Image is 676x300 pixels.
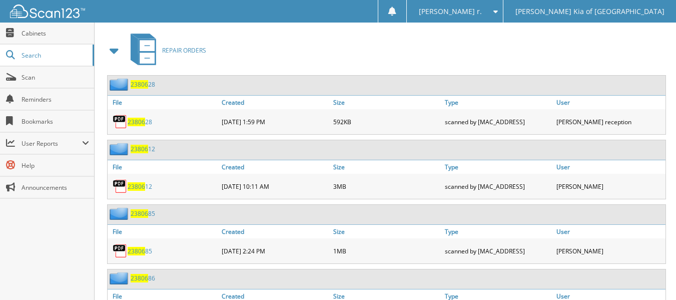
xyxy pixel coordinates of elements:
[22,51,88,60] span: Search
[131,209,155,218] a: 2380685
[22,139,82,148] span: User Reports
[22,183,89,192] span: Announcements
[131,209,148,218] span: 23806
[22,95,89,104] span: Reminders
[442,241,554,261] div: scanned by [MAC_ADDRESS]
[128,118,152,126] a: 2380628
[131,80,148,89] span: 23806
[108,225,219,238] a: File
[131,145,155,153] a: 2380612
[22,117,89,126] span: Bookmarks
[128,182,145,191] span: 23806
[626,252,676,300] iframe: Chat Widget
[128,118,145,126] span: 23806
[554,241,665,261] div: [PERSON_NAME]
[10,5,85,18] img: scan123-logo-white.svg
[442,176,554,196] div: scanned by [MAC_ADDRESS]
[219,241,331,261] div: [DATE] 2:24 PM
[442,225,554,238] a: Type
[331,96,442,109] a: Size
[128,182,152,191] a: 2380612
[331,112,442,132] div: 592KB
[22,73,89,82] span: Scan
[22,161,89,170] span: Help
[108,160,219,174] a: File
[110,143,131,155] img: folder2.png
[419,9,482,15] span: [PERSON_NAME] r.
[128,247,152,255] a: 2380685
[113,114,128,129] img: PDF.png
[331,241,442,261] div: 1MB
[554,176,665,196] div: [PERSON_NAME]
[131,80,155,89] a: 2380628
[131,274,155,282] a: 2380686
[554,112,665,132] div: [PERSON_NAME] reception
[110,78,131,91] img: folder2.png
[331,225,442,238] a: Size
[442,160,554,174] a: Type
[162,46,206,55] span: REPAIR ORDERS
[128,247,145,255] span: 23806
[108,96,219,109] a: File
[554,160,665,174] a: User
[442,112,554,132] div: scanned by [MAC_ADDRESS]
[219,112,331,132] div: [DATE] 1:59 PM
[442,96,554,109] a: Type
[110,272,131,284] img: folder2.png
[125,31,206,70] a: REPAIR ORDERS
[113,179,128,194] img: PDF.png
[331,160,442,174] a: Size
[219,176,331,196] div: [DATE] 10:11 AM
[554,96,665,109] a: User
[131,274,148,282] span: 23806
[515,9,664,15] span: [PERSON_NAME] Kia of [GEOGRAPHIC_DATA]
[131,145,148,153] span: 23806
[22,29,89,38] span: Cabinets
[219,96,331,109] a: Created
[554,225,665,238] a: User
[219,160,331,174] a: Created
[219,225,331,238] a: Created
[331,176,442,196] div: 3MB
[110,207,131,220] img: folder2.png
[113,243,128,258] img: PDF.png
